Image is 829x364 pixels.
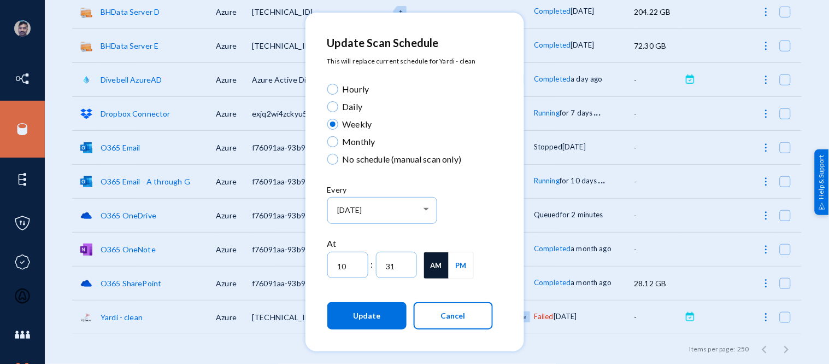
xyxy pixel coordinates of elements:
span: Update [353,311,380,320]
span: [DATE] [337,205,362,215]
span: Cancel [441,311,466,320]
span: Monthly [338,135,375,148]
div: At [327,237,493,250]
span: No schedule (manual scan only) [338,153,462,166]
p: This will replace current schedule for Yardi - clean [327,56,493,66]
span: : [371,258,373,271]
button: Cancel [414,302,493,330]
div: Every [327,184,493,195]
button: PM [449,252,473,279]
button: AM [424,252,449,279]
span: Daily [338,100,363,113]
span: Hourly [338,83,369,96]
div: Update Scan Schedule [327,34,493,51]
button: Update [327,302,407,330]
span: Weekly [338,118,372,131]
